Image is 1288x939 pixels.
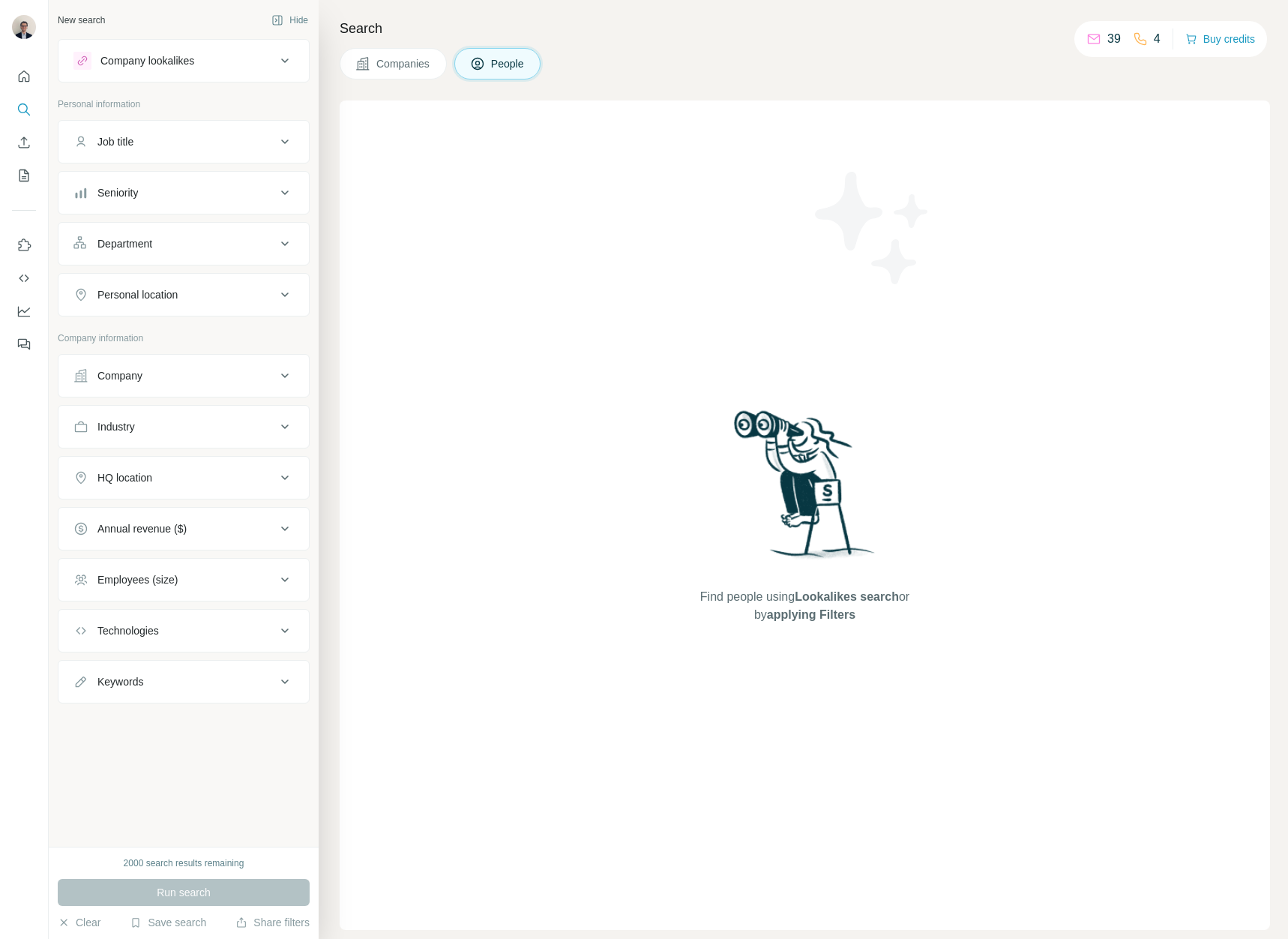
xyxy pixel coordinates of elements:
[58,226,309,262] button: Department
[12,265,36,292] button: Use Surfe API
[767,608,855,621] span: applying Filters
[12,129,36,156] button: Enrich CSV
[97,236,152,251] div: Department
[12,331,36,358] button: Feedback
[1185,28,1255,49] button: Buy credits
[58,664,309,700] button: Keywords
[12,96,36,123] button: Search
[58,511,309,547] button: Annual revenue ($)
[97,470,152,485] div: HQ location
[100,53,194,68] div: Company lookalikes
[58,175,309,211] button: Seniority
[97,623,159,638] div: Technologies
[684,588,924,624] span: Find people using or by
[12,298,36,325] button: Dashboard
[491,56,526,71] span: People
[58,43,309,79] button: Company lookalikes
[97,674,143,689] div: Keywords
[58,124,309,160] button: Job title
[97,287,178,302] div: Personal location
[58,613,309,649] button: Technologies
[1154,30,1161,48] p: 4
[376,56,431,71] span: Companies
[58,13,105,27] div: New search
[261,9,319,31] button: Hide
[97,521,187,536] div: Annual revenue ($)
[12,15,36,39] img: Avatar
[58,915,100,930] button: Clear
[58,409,309,445] button: Industry
[58,97,310,111] p: Personal information
[124,856,244,870] div: 2000 search results remaining
[97,185,138,200] div: Seniority
[795,590,899,603] span: Lookalikes search
[727,406,883,574] img: Surfe Illustration - Woman searching with binoculars
[58,331,310,345] p: Company information
[12,162,36,189] button: My lists
[130,915,206,930] button: Save search
[97,419,135,434] div: Industry
[58,277,309,313] button: Personal location
[340,18,1270,39] h4: Search
[97,368,142,383] div: Company
[12,63,36,90] button: Quick start
[58,562,309,598] button: Employees (size)
[97,134,133,149] div: Job title
[58,460,309,496] button: HQ location
[235,915,310,930] button: Share filters
[1107,30,1121,48] p: 39
[97,572,178,587] div: Employees (size)
[805,160,940,295] img: Surfe Illustration - Stars
[58,358,309,394] button: Company
[12,232,36,259] button: Use Surfe on LinkedIn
